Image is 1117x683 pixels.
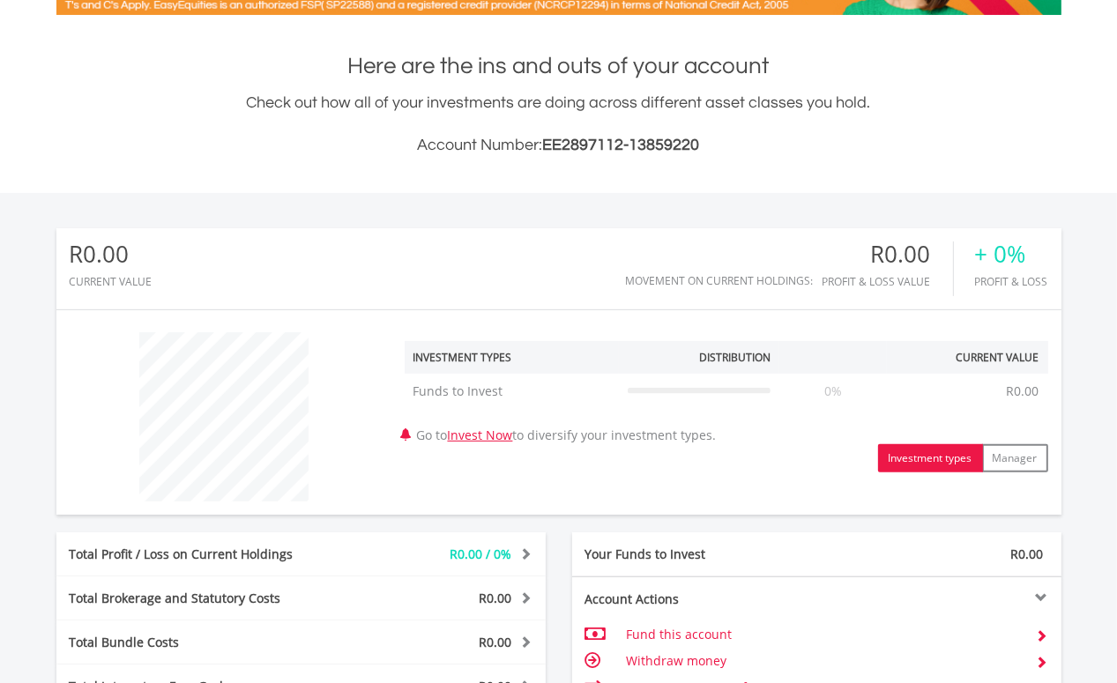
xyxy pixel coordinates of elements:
div: Profit & Loss Value [823,276,953,287]
div: Go to to diversify your investment types. [391,323,1061,472]
span: EE2897112-13859220 [543,137,700,153]
td: R0.00 [998,374,1048,409]
td: Withdraw money [626,648,1022,674]
div: Total Profit / Loss on Current Holdings [56,546,342,563]
div: Movement on Current Holdings: [626,275,814,286]
h3: Account Number: [56,133,1061,158]
th: Current Value [887,341,1048,374]
div: Total Bundle Costs [56,634,342,651]
div: Profit & Loss [975,276,1048,287]
div: Check out how all of your investments are doing across different asset classes you hold. [56,91,1061,158]
div: Your Funds to Invest [572,546,817,563]
div: Total Brokerage and Statutory Costs [56,590,342,607]
div: + 0% [975,241,1048,267]
button: Manager [982,444,1048,472]
div: CURRENT VALUE [70,276,153,287]
td: Fund this account [626,621,1022,648]
a: Invest Now [448,427,513,443]
span: R0.00 / 0% [451,546,512,562]
div: Account Actions [572,590,817,608]
span: R0.00 [1011,546,1044,562]
div: R0.00 [70,241,153,267]
div: Distribution [699,350,771,365]
td: Funds to Invest [405,374,619,409]
h1: Here are the ins and outs of your account [56,50,1061,82]
span: R0.00 [480,590,512,606]
span: R0.00 [480,634,512,650]
div: R0.00 [823,241,953,267]
button: Investment types [878,444,983,472]
th: Investment Types [405,341,619,374]
td: 0% [779,374,887,409]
